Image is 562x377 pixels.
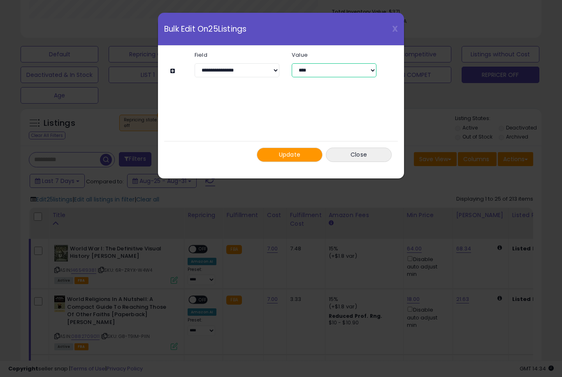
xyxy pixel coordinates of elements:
label: Value [286,52,383,58]
button: Close [326,148,392,162]
span: Update [279,150,301,159]
span: Bulk Edit On 25 Listings [164,25,246,33]
span: X [392,23,398,35]
label: Field [188,52,286,58]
